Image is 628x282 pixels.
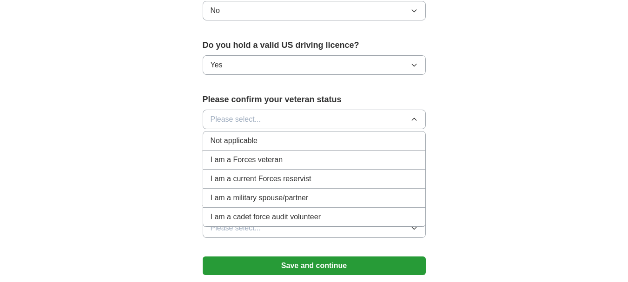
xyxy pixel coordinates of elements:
[211,192,309,203] span: I am a military spouse/partner
[211,173,311,184] span: I am a current Forces reservist
[203,256,426,275] button: Save and continue
[203,93,426,106] label: Please confirm your veteran status
[211,135,258,146] span: Not applicable
[203,39,426,52] label: Do you hold a valid US driving licence?
[203,1,426,20] button: No
[203,110,426,129] button: Please select...
[211,154,283,165] span: I am a Forces veteran
[211,59,223,71] span: Yes
[211,211,321,223] span: I am a cadet force audit volunteer
[211,114,261,125] span: Please select...
[203,55,426,75] button: Yes
[203,218,426,238] button: Please select...
[211,5,220,16] span: No
[211,223,261,234] span: Please select...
